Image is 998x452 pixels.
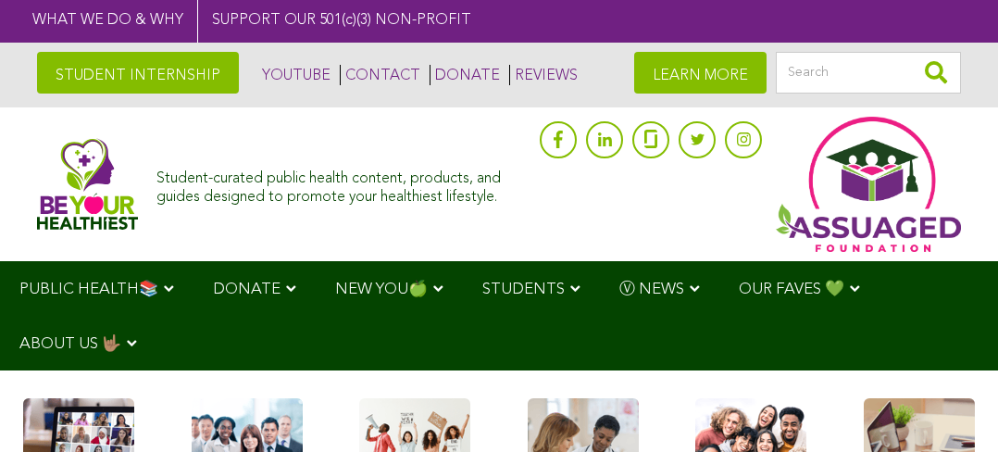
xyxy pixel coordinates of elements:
img: Assuaged App [776,117,961,252]
input: Search [776,52,961,94]
span: STUDENTS [482,282,565,297]
div: Student-curated public health content, products, and guides designed to promote your healthiest l... [156,161,530,206]
img: Assuaged [37,138,138,230]
a: LEARN MORE [634,52,767,94]
span: Ⓥ NEWS [619,282,684,297]
iframe: Chat Widget [905,363,998,452]
span: DONATE [213,282,281,297]
a: REVIEWS [509,65,578,85]
span: PUBLIC HEALTH📚 [19,282,158,297]
a: CONTACT [340,65,420,85]
span: OUR FAVES 💚 [739,282,844,297]
img: glassdoor [644,130,657,148]
a: DONATE [430,65,500,85]
a: STUDENT INTERNSHIP [37,52,239,94]
a: YOUTUBE [257,65,331,85]
span: NEW YOU🍏 [335,282,428,297]
span: ABOUT US 🤟🏽 [19,336,121,352]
